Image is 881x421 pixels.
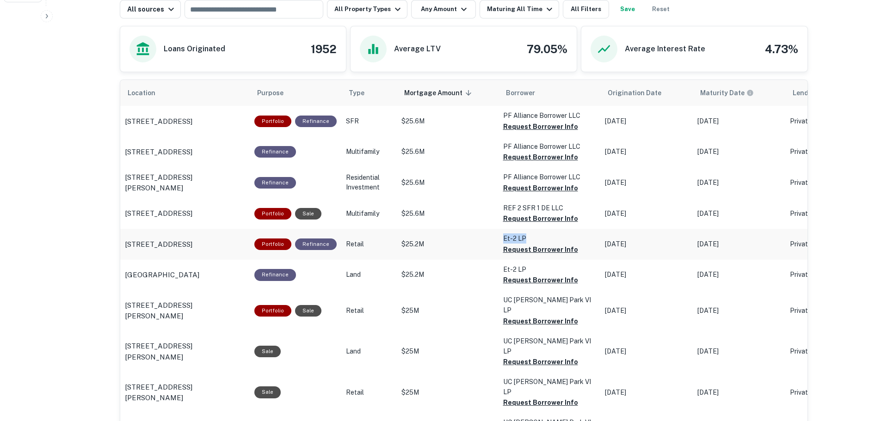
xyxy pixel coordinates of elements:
th: Mortgage Amount [397,80,499,106]
span: Mortgage Amount [404,87,474,98]
div: This is a portfolio loan with 22 properties [254,116,291,127]
p: [DATE] [697,178,781,188]
p: $25.6M [401,178,494,188]
p: [DATE] [605,147,688,157]
p: $25M [401,347,494,356]
div: This loan purpose was for refinancing [254,177,296,189]
p: [STREET_ADDRESS] [125,239,192,250]
button: Request Borrower Info [503,183,578,194]
button: Request Borrower Info [503,275,578,286]
p: REF 2 SFR 1 DE LLC [503,203,596,213]
p: Residential Investment [346,173,392,192]
p: PF Alliance Borrower LLC [503,172,596,182]
div: This loan purpose was for refinancing [295,238,337,250]
a: [STREET_ADDRESS][PERSON_NAME] [125,341,245,362]
p: $25.6M [401,147,494,157]
div: This is a portfolio loan with 2 properties [254,208,291,220]
p: Multifamily [346,209,392,219]
div: Sale [254,386,281,398]
p: Private Money [790,209,864,219]
h6: Loans Originated [164,43,225,55]
p: Private Money [790,147,864,157]
button: Request Borrower Info [503,121,578,132]
p: [DATE] [697,270,781,280]
div: Sale [295,305,321,317]
p: [DATE] [605,116,688,126]
p: [DATE] [697,147,781,157]
p: UC [PERSON_NAME] Park VI LP [503,336,596,356]
div: This loan purpose was for refinancing [295,116,337,127]
p: Private Money [790,270,864,280]
h6: Average LTV [394,43,441,55]
p: PF Alliance Borrower LLC [503,110,596,121]
a: [GEOGRAPHIC_DATA] [125,269,245,281]
a: [STREET_ADDRESS][PERSON_NAME] [125,382,245,403]
span: Origination Date [608,87,673,98]
div: Maturity dates displayed may be estimated. Please contact the lender for the most accurate maturi... [700,88,754,98]
div: This is a portfolio loan with 2 properties [254,238,291,250]
p: $25.6M [401,209,494,219]
p: Multifamily [346,147,392,157]
p: [GEOGRAPHIC_DATA] [125,269,199,281]
p: [DATE] [697,239,781,249]
p: Private Money [790,347,864,356]
button: Request Borrower Info [503,356,578,367]
p: Private Money [790,116,864,126]
p: Retail [346,239,392,249]
p: [DATE] [697,116,781,126]
p: Land [346,347,392,356]
button: Request Borrower Info [503,213,578,224]
a: [STREET_ADDRESS] [125,239,245,250]
th: Origination Date [600,80,693,106]
p: UC [PERSON_NAME] Park VI LP [503,295,596,315]
p: [STREET_ADDRESS] [125,146,192,158]
div: Sale [254,346,281,357]
p: [DATE] [605,209,688,219]
p: [DATE] [605,239,688,249]
div: This is a portfolio loan with 14 properties [254,305,291,317]
p: Private Money [790,239,864,249]
p: [DATE] [605,270,688,280]
p: [DATE] [605,388,688,397]
span: Maturity dates displayed may be estimated. Please contact the lender for the most accurate maturi... [700,88,766,98]
p: [DATE] [605,347,688,356]
p: UC [PERSON_NAME] Park VI LP [503,377,596,397]
p: [STREET_ADDRESS] [125,116,192,127]
p: SFR [346,116,392,126]
div: Sale [295,208,321,220]
p: [DATE] [697,209,781,219]
div: Maturing All Time [487,4,555,15]
div: This loan purpose was for refinancing [254,146,296,158]
p: PF Alliance Borrower LLC [503,141,596,152]
p: $25.6M [401,116,494,126]
p: $25.2M [401,270,494,280]
a: [STREET_ADDRESS][PERSON_NAME] [125,300,245,322]
div: This loan purpose was for refinancing [254,269,296,281]
p: Land [346,270,392,280]
h6: Average Interest Rate [625,43,705,55]
p: Private Money [790,306,864,316]
a: [STREET_ADDRESS][PERSON_NAME] [125,172,245,194]
th: Lender Type [785,80,869,106]
iframe: Chat Widget [835,347,881,391]
span: Location [128,87,167,98]
p: Retail [346,388,392,397]
p: Private Money [790,388,864,397]
h6: Maturity Date [700,88,745,98]
p: $25M [401,306,494,316]
button: Request Borrower Info [503,397,578,408]
a: [STREET_ADDRESS] [125,116,245,127]
p: Et-2 LP [503,233,596,244]
span: Lender Type [793,87,832,98]
p: [DATE] [605,178,688,188]
th: Location [120,80,250,106]
p: [DATE] [697,306,781,316]
span: Purpose [257,87,296,98]
span: Borrower [506,87,535,98]
p: [DATE] [697,388,781,397]
th: Type [341,80,397,106]
button: Request Borrower Info [503,244,578,255]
